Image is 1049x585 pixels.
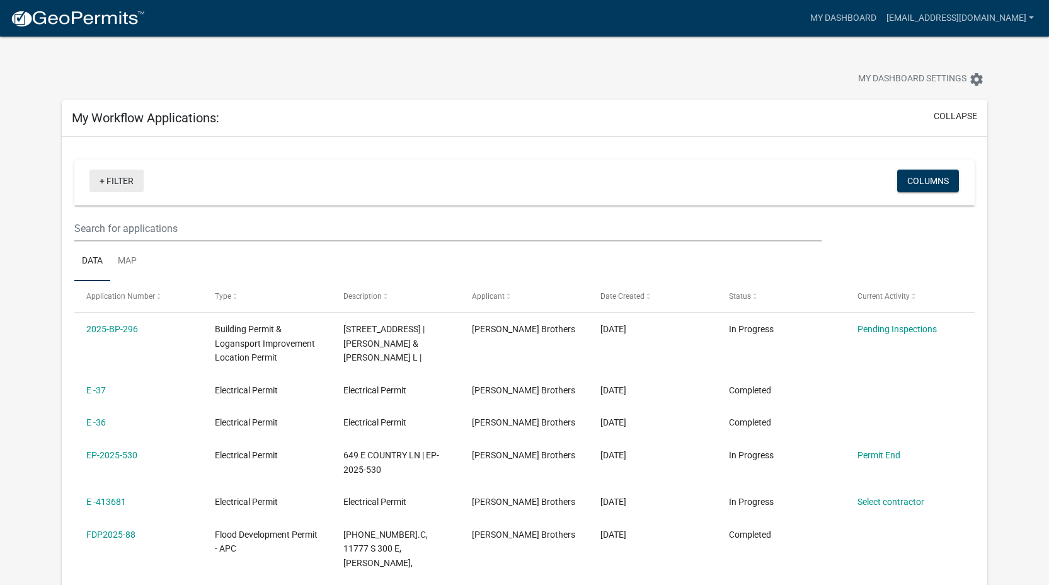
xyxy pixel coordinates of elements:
span: 08/01/2025 [600,385,626,395]
span: Peterman Brothers [472,324,575,334]
span: 07/16/2025 [600,417,626,427]
span: In Progress [729,450,774,460]
datatable-header-cell: Status [717,281,846,311]
span: 019-076-001.C, 11777 S 300 E, MILLER, [343,530,428,569]
span: 728 LYNNWOOD DR | Toumine, Harold G & Darcy L | [343,324,425,363]
span: Date Created [600,292,645,301]
span: Electrical Permit [343,417,406,427]
span: 04/30/2025 [600,530,626,540]
span: Completed [729,417,771,427]
span: Peterman Brothers [472,450,575,460]
span: Electrical Permit [215,417,278,427]
a: FDP2025-88 [86,530,135,540]
datatable-header-cell: Date Created [588,281,717,311]
span: Peterman Brothers [472,530,575,540]
a: Map [110,241,144,282]
span: Application Number [86,292,155,301]
datatable-header-cell: Current Activity [846,281,974,311]
span: Applicant [472,292,505,301]
a: Select contractor [857,497,924,507]
span: 06/26/2025 [600,450,626,460]
button: Columns [897,170,959,192]
span: 08/18/2025 [600,324,626,334]
span: Electrical Permit [215,450,278,460]
input: Search for applications [74,216,821,241]
a: E -413681 [86,497,126,507]
span: Description [343,292,382,301]
span: Electrical Permit [343,497,406,507]
span: In Progress [729,324,774,334]
span: Electrical Permit [343,385,406,395]
span: My Dashboard Settings [858,72,966,87]
span: Type [215,292,231,301]
a: Data [74,241,110,282]
a: [EMAIL_ADDRESS][DOMAIN_NAME] [881,6,1039,30]
a: EP-2025-530 [86,450,137,460]
span: Peterman Brothers [472,417,575,427]
span: In Progress [729,497,774,507]
span: Peterman Brothers [472,385,575,395]
datatable-header-cell: Applicant [460,281,588,311]
a: E -37 [86,385,106,395]
span: Completed [729,385,771,395]
a: E -36 [86,417,106,427]
span: Electrical Permit [215,385,278,395]
datatable-header-cell: Application Number [74,281,203,311]
span: Flood Development Permit - APC [215,530,318,554]
button: My Dashboard Settingssettings [848,67,994,91]
h5: My Workflow Applications: [72,110,219,125]
span: Peterman Brothers [472,497,575,507]
span: 649 E COUNTRY LN | EP-2025-530 [343,450,439,475]
button: collapse [934,110,977,123]
span: Electrical Permit [215,497,278,507]
a: + Filter [89,170,144,192]
span: 04/30/2025 [600,497,626,507]
span: Status [729,292,751,301]
a: Permit End [857,450,900,460]
datatable-header-cell: Description [331,281,460,311]
a: Pending Inspections [857,324,937,334]
span: Building Permit & Logansport Improvement Location Permit [215,324,315,363]
span: Completed [729,530,771,540]
a: My Dashboard [805,6,881,30]
datatable-header-cell: Type [203,281,331,311]
a: 2025-BP-296 [86,324,138,334]
i: settings [969,72,984,87]
span: Current Activity [857,292,910,301]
